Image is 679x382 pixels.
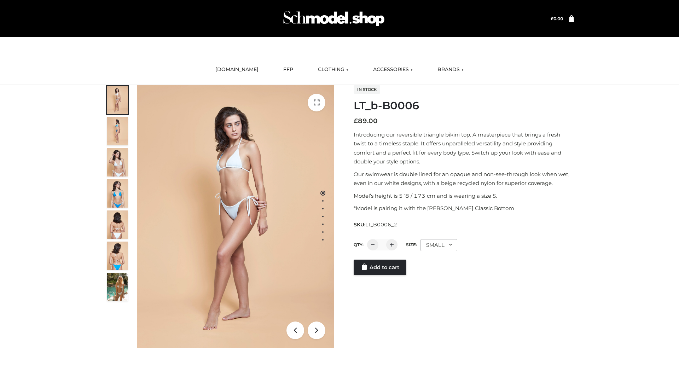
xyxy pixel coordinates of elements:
[278,62,298,77] a: FFP
[137,85,334,348] img: LT_b-B0006
[551,16,563,21] a: £0.00
[354,85,380,94] span: In stock
[354,117,378,125] bdi: 89.00
[210,62,264,77] a: [DOMAIN_NAME]
[107,179,128,208] img: ArielClassicBikiniTop_CloudNine_AzureSky_OW114ECO_4-scaled.jpg
[354,220,398,229] span: SKU:
[354,204,574,213] p: *Model is pairing it with the [PERSON_NAME] Classic Bottom
[365,221,397,228] span: LT_B0006_2
[313,62,354,77] a: CLOTHING
[551,16,553,21] span: £
[368,62,418,77] a: ACCESSORIES
[107,86,128,114] img: ArielClassicBikiniTop_CloudNine_AzureSky_OW114ECO_1-scaled.jpg
[354,260,406,275] a: Add to cart
[354,99,574,112] h1: LT_b-B0006
[107,273,128,301] img: Arieltop_CloudNine_AzureSky2.jpg
[354,117,358,125] span: £
[354,130,574,166] p: Introducing our reversible triangle bikini top. A masterpiece that brings a fresh twist to a time...
[406,242,417,247] label: Size:
[354,242,364,247] label: QTY:
[107,117,128,145] img: ArielClassicBikiniTop_CloudNine_AzureSky_OW114ECO_2-scaled.jpg
[107,242,128,270] img: ArielClassicBikiniTop_CloudNine_AzureSky_OW114ECO_8-scaled.jpg
[107,148,128,176] img: ArielClassicBikiniTop_CloudNine_AzureSky_OW114ECO_3-scaled.jpg
[354,191,574,201] p: Model’s height is 5 ‘8 / 173 cm and is wearing a size S.
[281,5,387,33] img: Schmodel Admin 964
[551,16,563,21] bdi: 0.00
[432,62,469,77] a: BRANDS
[354,170,574,188] p: Our swimwear is double lined for an opaque and non-see-through look when wet, even in our white d...
[107,210,128,239] img: ArielClassicBikiniTop_CloudNine_AzureSky_OW114ECO_7-scaled.jpg
[420,239,457,251] div: SMALL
